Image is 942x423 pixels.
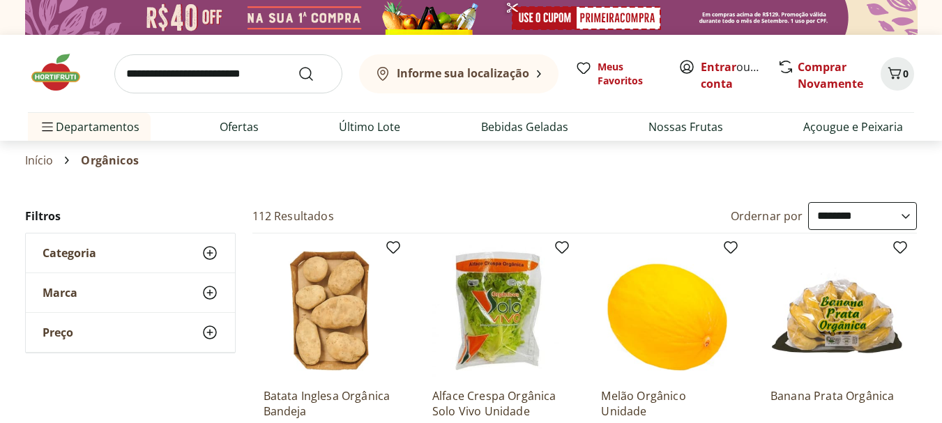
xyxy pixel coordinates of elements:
[43,286,77,300] span: Marca
[43,325,73,339] span: Preço
[770,245,903,377] img: Banana Prata Orgânica
[26,233,235,272] button: Categoria
[701,59,777,91] a: Criar conta
[39,110,139,144] span: Departamentos
[220,118,259,135] a: Ofertas
[252,208,334,224] h2: 112 Resultados
[264,245,396,377] img: Batata Inglesa Orgânica Bandeja
[598,60,662,88] span: Meus Favoritos
[770,388,903,419] a: Banana Prata Orgânica
[575,60,662,88] a: Meus Favoritos
[601,388,734,419] a: Melão Orgânico Unidade
[25,154,54,167] a: Início
[359,54,559,93] button: Informe sua localização
[43,246,96,260] span: Categoria
[432,245,565,377] img: Alface Crespa Orgânica Solo Vivo Unidade
[701,59,736,75] a: Entrar
[28,52,98,93] img: Hortifruti
[114,54,342,93] input: search
[25,202,236,230] h2: Filtros
[903,67,909,80] span: 0
[798,59,863,91] a: Comprar Novamente
[26,313,235,352] button: Preço
[648,118,723,135] a: Nossas Frutas
[298,66,331,82] button: Submit Search
[881,57,914,91] button: Carrinho
[264,388,396,419] a: Batata Inglesa Orgânica Bandeja
[803,118,903,135] a: Açougue e Peixaria
[432,388,565,419] a: Alface Crespa Orgânica Solo Vivo Unidade
[701,59,763,92] span: ou
[601,245,734,377] img: Melão Orgânico Unidade
[339,118,400,135] a: Último Lote
[39,110,56,144] button: Menu
[731,208,803,224] label: Ordernar por
[26,273,235,312] button: Marca
[81,154,138,167] span: Orgânicos
[481,118,568,135] a: Bebidas Geladas
[397,66,529,81] b: Informe sua localização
